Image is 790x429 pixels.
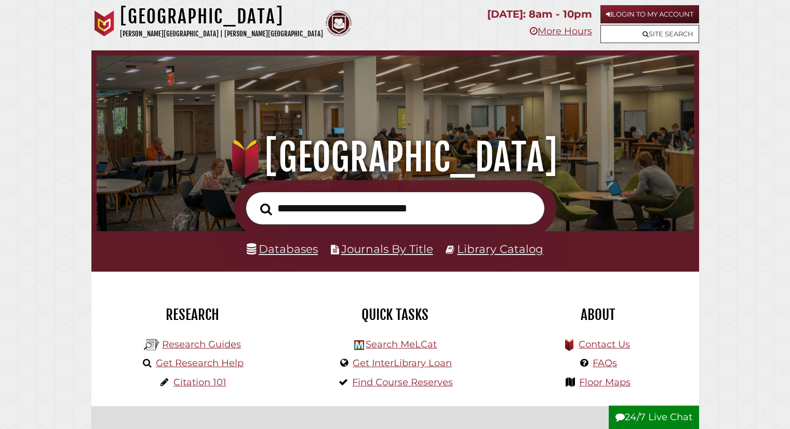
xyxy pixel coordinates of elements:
[173,377,226,388] a: Citation 101
[99,306,286,324] h2: Research
[504,306,691,324] h2: About
[457,242,543,256] a: Library Catalog
[108,135,681,180] h1: [GEOGRAPHIC_DATA]
[260,203,272,215] i: Search
[579,339,630,350] a: Contact Us
[247,242,318,256] a: Databases
[302,306,489,324] h2: Quick Tasks
[120,28,323,40] p: [PERSON_NAME][GEOGRAPHIC_DATA] | [PERSON_NAME][GEOGRAPHIC_DATA]
[593,357,617,369] a: FAQs
[341,242,433,256] a: Journals By Title
[353,357,452,369] a: Get InterLibrary Loan
[255,200,277,218] button: Search
[352,377,453,388] a: Find Course Reserves
[91,10,117,36] img: Calvin University
[366,339,437,350] a: Search MeLCat
[530,25,592,37] a: More Hours
[354,340,364,350] img: Hekman Library Logo
[600,25,699,43] a: Site Search
[144,337,159,353] img: Hekman Library Logo
[487,5,592,23] p: [DATE]: 8am - 10pm
[120,5,323,28] h1: [GEOGRAPHIC_DATA]
[162,339,241,350] a: Research Guides
[326,10,352,36] img: Calvin Theological Seminary
[579,377,631,388] a: Floor Maps
[156,357,244,369] a: Get Research Help
[600,5,699,23] a: Login to My Account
